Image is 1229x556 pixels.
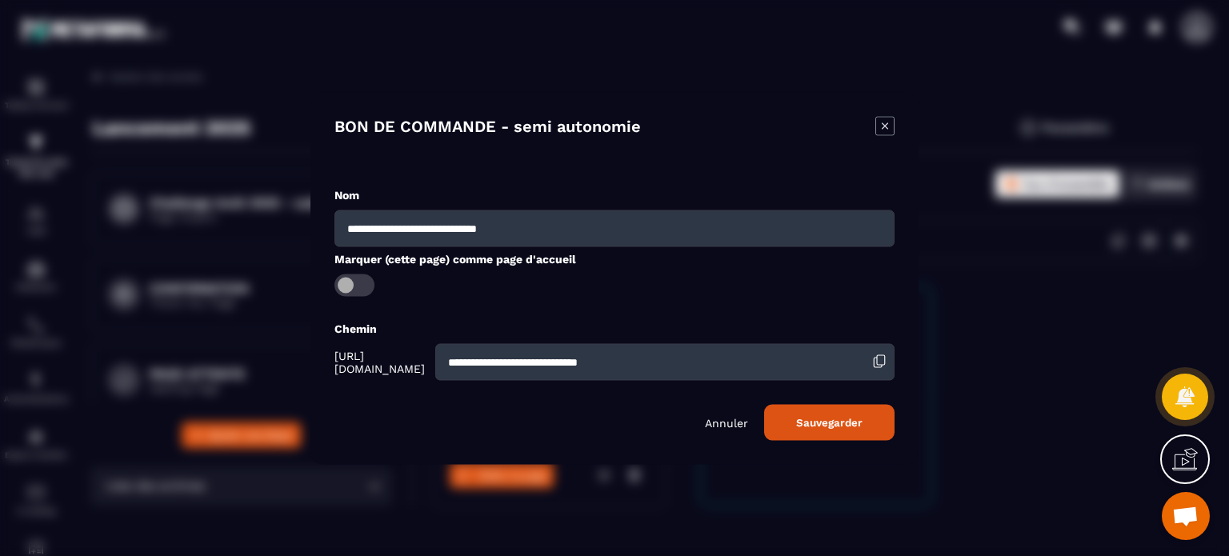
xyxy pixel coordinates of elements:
button: Sauvegarder [764,404,895,440]
label: Nom [334,188,359,201]
label: Marquer (cette page) comme page d'accueil [334,252,576,265]
label: Chemin [334,322,377,334]
a: Ouvrir le chat [1162,492,1210,540]
p: Annuler [705,416,748,429]
span: [URL][DOMAIN_NAME] [334,349,431,374]
h4: BON DE COMMANDE - semi autonomie [334,116,641,138]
